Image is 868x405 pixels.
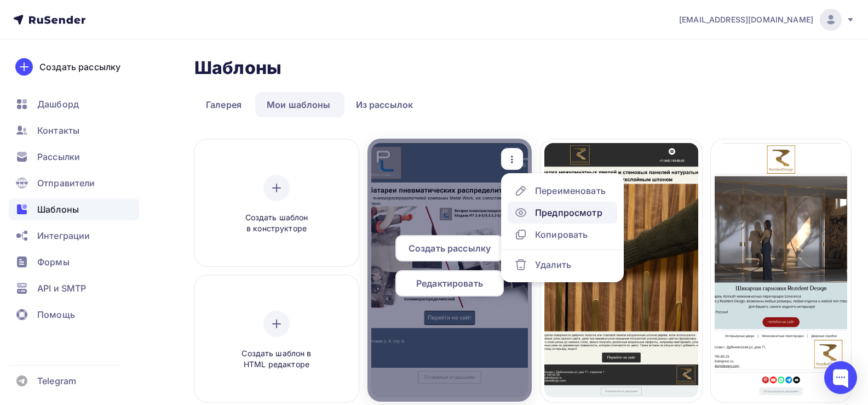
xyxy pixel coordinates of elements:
div: Создать рассылку [39,60,120,73]
span: Редактировать [416,277,483,290]
span: Интеграции [37,229,90,242]
span: Рассылки [37,150,80,163]
a: Контакты [9,119,139,141]
a: Из рассылок [344,92,425,117]
a: Рассылки [9,146,139,168]
span: API и SMTP [37,282,86,295]
span: [EMAIL_ADDRESS][DOMAIN_NAME] [679,14,813,25]
span: Формы [37,255,70,269]
a: Мои шаблоны [255,92,342,117]
a: [EMAIL_ADDRESS][DOMAIN_NAME] [679,9,855,31]
span: Шаблоны [37,203,79,216]
span: Создать шаблон в HTML редакторе [225,348,329,370]
a: Шаблоны [9,198,139,220]
a: Отправители [9,172,139,194]
span: Отправители [37,176,95,190]
a: Дашборд [9,93,139,115]
div: Удалить [535,258,571,271]
span: Контакты [37,124,79,137]
a: Формы [9,251,139,273]
span: Дашборд [37,98,79,111]
h2: Шаблоны [194,57,281,79]
span: Помощь [37,308,75,321]
div: Переименовать [535,184,606,197]
a: Галерея [194,92,253,117]
span: Создать рассылку [409,242,491,255]
span: Telegram [37,374,76,387]
div: Предпросмотр [535,206,602,219]
span: Создать шаблон в конструкторе [225,212,329,235]
div: Копировать [535,228,588,241]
